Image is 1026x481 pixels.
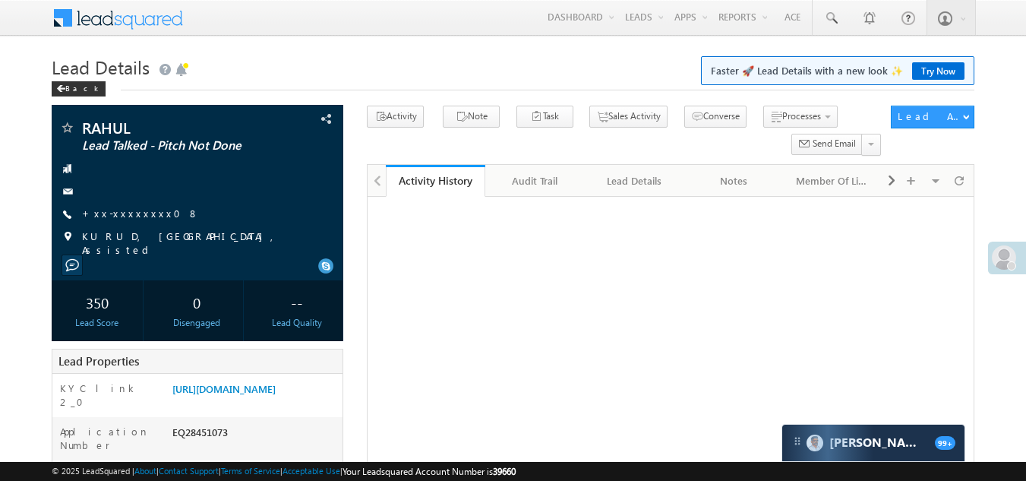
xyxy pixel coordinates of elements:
[684,106,747,128] button: Converse
[791,134,863,156] button: Send Email
[155,316,239,330] div: Disengaged
[58,353,139,369] span: Lead Properties
[159,466,219,476] a: Contact Support
[82,207,199,220] a: +xx-xxxxxxxx08
[254,288,339,316] div: --
[169,425,343,446] div: EQ28451073
[221,466,280,476] a: Terms of Service
[684,165,784,197] a: Notes
[52,55,150,79] span: Lead Details
[55,316,140,330] div: Lead Score
[516,106,573,128] button: Task
[711,63,964,78] span: Faster 🚀 Lead Details with a new look ✨
[898,109,962,123] div: Lead Actions
[696,172,770,190] div: Notes
[82,229,317,257] span: KURUD, [GEOGRAPHIC_DATA], Assisted
[589,106,668,128] button: Sales Activity
[813,137,856,150] span: Send Email
[443,106,500,128] button: Note
[386,165,485,197] a: Activity History
[891,106,974,128] button: Lead Actions
[82,138,262,153] span: Lead Talked - Pitch Not Done
[52,464,516,479] span: © 2025 LeadSquared | | | | |
[784,165,883,197] a: Member Of Lists
[367,106,424,128] button: Activity
[155,288,239,316] div: 0
[485,165,585,197] a: Audit Trail
[52,81,106,97] div: Back
[254,316,339,330] div: Lead Quality
[52,81,113,93] a: Back
[397,173,474,188] div: Activity History
[796,172,870,190] div: Member Of Lists
[781,424,965,462] div: carter-dragCarter[PERSON_NAME]99+
[585,165,684,197] a: Lead Details
[912,62,964,80] a: Try Now
[172,382,276,395] a: [URL][DOMAIN_NAME]
[763,106,838,128] button: Processes
[60,425,158,452] label: Application Number
[343,466,516,477] span: Your Leadsquared Account Number is
[935,436,955,450] span: 99+
[283,466,340,476] a: Acceptable Use
[60,381,158,409] label: KYC link 2_0
[55,288,140,316] div: 350
[82,120,262,135] span: RAHUL
[493,466,516,477] span: 39660
[134,466,156,476] a: About
[782,110,821,122] span: Processes
[497,172,571,190] div: Audit Trail
[597,172,671,190] div: Lead Details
